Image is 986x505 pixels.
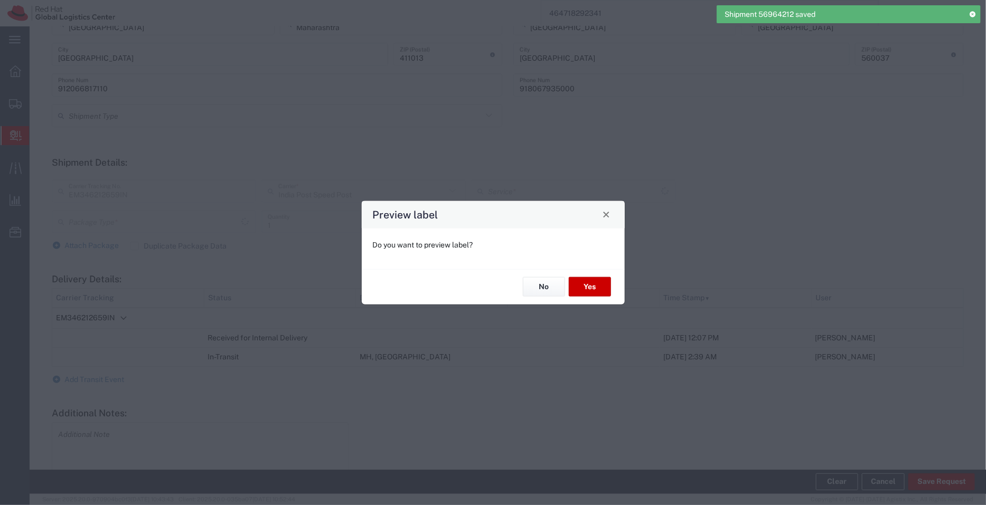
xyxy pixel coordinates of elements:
[373,239,614,250] p: Do you want to preview label?
[372,207,438,222] h4: Preview label
[523,277,565,297] button: No
[569,277,611,297] button: Yes
[725,9,815,20] span: Shipment 56964212 saved
[599,207,614,222] button: Close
